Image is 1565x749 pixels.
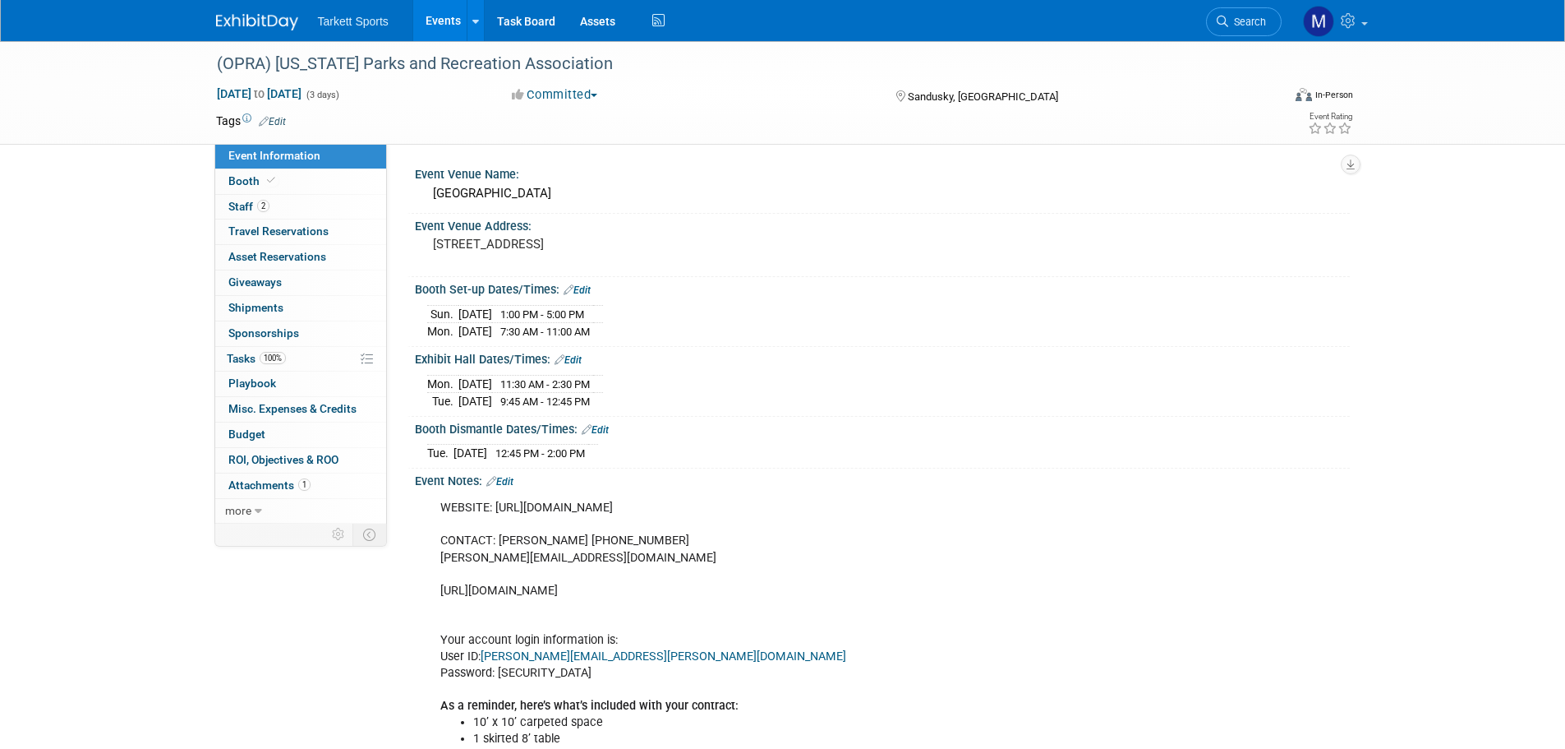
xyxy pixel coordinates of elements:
[1303,6,1334,37] img: Mathieu Martel
[215,423,386,447] a: Budget
[427,323,458,340] td: Mon.
[500,308,584,321] span: 1:00 PM - 5:00 PM
[564,284,591,296] a: Edit
[415,277,1350,298] div: Booth Set-up Dates/Times:
[216,14,298,30] img: ExhibitDay
[1206,7,1282,36] a: Search
[215,220,386,244] a: Travel Reservations
[486,476,513,488] a: Edit
[228,224,329,238] span: Travel Reservations
[215,397,386,422] a: Misc. Expenses & Credits
[215,321,386,346] a: Sponsorships
[318,15,389,28] span: Tarkett Sports
[473,731,1159,747] li: 1 skirted 8’ table
[215,347,386,372] a: Tasks100%
[227,352,286,365] span: Tasks
[225,504,251,517] span: more
[215,499,386,524] a: more
[415,162,1350,183] div: Event Venue Name:
[1185,86,1354,110] div: Event Format
[228,149,320,162] span: Event Information
[325,524,353,545] td: Personalize Event Tab Strip
[582,424,609,436] a: Edit
[215,169,386,194] a: Booth
[215,372,386,396] a: Playbook
[228,402,357,415] span: Misc. Expenses & Credits
[228,326,299,340] span: Sponsorships
[211,49,1257,79] div: (OPRA) [US_STATE] Parks and Recreation Association
[440,699,739,713] b: As a reminder, here’s what’s included with your contract:
[506,86,604,104] button: Committed
[427,305,458,323] td: Sun.
[259,116,286,127] a: Edit
[427,393,458,410] td: Tue.
[473,714,1159,731] li: 10’ x 10’ carpeted space
[453,445,487,462] td: [DATE]
[228,453,338,466] span: ROI, Objectives & ROO
[228,377,276,390] span: Playbook
[500,378,590,391] span: 11:30 AM - 2:30 PM
[305,90,339,100] span: (3 days)
[228,428,265,441] span: Budget
[481,650,846,663] a: [PERSON_NAME][EMAIL_ADDRESS][PERSON_NAME][DOMAIN_NAME]
[216,113,286,129] td: Tags
[228,275,282,289] span: Giveaways
[216,86,302,101] span: [DATE] [DATE]
[228,200,269,213] span: Staff
[427,445,453,462] td: Tue.
[427,375,458,393] td: Mon.
[500,395,590,408] span: 9:45 AM - 12:45 PM
[415,417,1350,438] div: Booth Dismantle Dates/Times:
[215,270,386,295] a: Giveaways
[215,195,386,220] a: Staff2
[228,250,326,263] span: Asset Reservations
[555,354,582,366] a: Edit
[458,393,492,410] td: [DATE]
[1314,89,1353,101] div: In-Person
[415,214,1350,234] div: Event Venue Address:
[257,200,269,212] span: 2
[427,181,1337,206] div: [GEOGRAPHIC_DATA]
[352,524,386,545] td: Toggle Event Tabs
[908,90,1058,103] span: Sandusky, [GEOGRAPHIC_DATA]
[298,479,311,491] span: 1
[433,237,786,252] pre: [STREET_ADDRESS]
[215,296,386,321] a: Shipments
[415,347,1350,368] div: Exhibit Hall Dates/Times:
[500,326,590,338] span: 7:30 AM - 11:00 AM
[228,301,283,314] span: Shipments
[228,479,311,492] span: Attachments
[458,323,492,340] td: [DATE]
[260,352,286,364] span: 100%
[1308,113,1352,121] div: Event Rating
[1228,16,1266,28] span: Search
[215,144,386,169] a: Event Information
[215,245,386,270] a: Asset Reservations
[228,174,278,187] span: Booth
[1296,88,1312,101] img: Format-Inperson.png
[251,87,267,100] span: to
[215,448,386,473] a: ROI, Objectives & ROO
[415,469,1350,490] div: Event Notes:
[215,474,386,498] a: Attachments1
[495,447,585,460] span: 12:45 PM - 2:00 PM
[267,176,275,185] i: Booth reservation complete
[458,375,492,393] td: [DATE]
[458,305,492,323] td: [DATE]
